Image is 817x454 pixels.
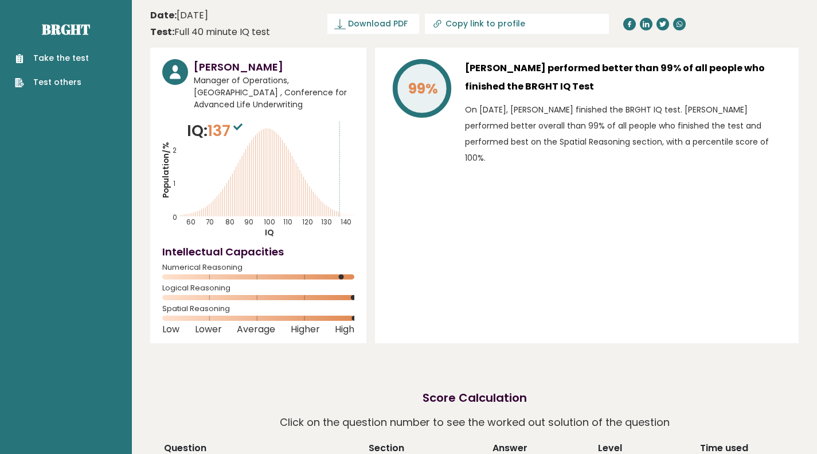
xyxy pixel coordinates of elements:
[348,18,408,30] span: Download PDF
[42,20,90,38] a: Brght
[150,9,208,22] time: [DATE]
[162,286,354,290] span: Logical Reasoning
[15,52,89,64] a: Take the test
[195,327,222,332] span: Lower
[162,327,179,332] span: Low
[264,218,275,227] tspan: 100
[173,179,175,188] tspan: 1
[173,213,177,222] tspan: 0
[186,218,196,227] tspan: 60
[162,265,354,270] span: Numerical Reasoning
[237,327,275,332] span: Average
[408,79,438,99] tspan: 99%
[208,120,245,141] span: 137
[225,218,234,227] tspan: 80
[161,142,171,198] tspan: Population/%
[173,146,177,155] tspan: 2
[341,218,351,227] tspan: 140
[206,218,214,227] tspan: 70
[465,102,787,166] p: On [DATE], [PERSON_NAME] finished the BRGHT IQ test. [PERSON_NAME] performed better overall than ...
[187,119,245,142] p: IQ:
[244,218,253,227] tspan: 90
[283,218,292,227] tspan: 110
[15,76,89,88] a: Test others
[162,306,354,311] span: Spatial Reasoning
[150,25,270,39] div: Full 40 minute IQ test
[302,218,313,227] tspan: 120
[280,412,670,433] p: Click on the question number to see the worked out solution of the question
[335,327,354,332] span: High
[265,227,274,238] tspan: IQ
[423,389,527,406] h2: Score Calculation
[465,59,787,96] h3: [PERSON_NAME] performed better than 99% of all people who finished the BRGHT IQ Test
[321,218,332,227] tspan: 130
[194,59,354,75] h3: [PERSON_NAME]
[291,327,320,332] span: Higher
[150,25,174,38] b: Test:
[162,244,354,259] h4: Intellectual Capacities
[194,75,354,111] span: Manager of Operations, [GEOGRAPHIC_DATA] , Conference for Advanced Life Underwriting
[150,9,177,22] b: Date:
[327,14,419,34] a: Download PDF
